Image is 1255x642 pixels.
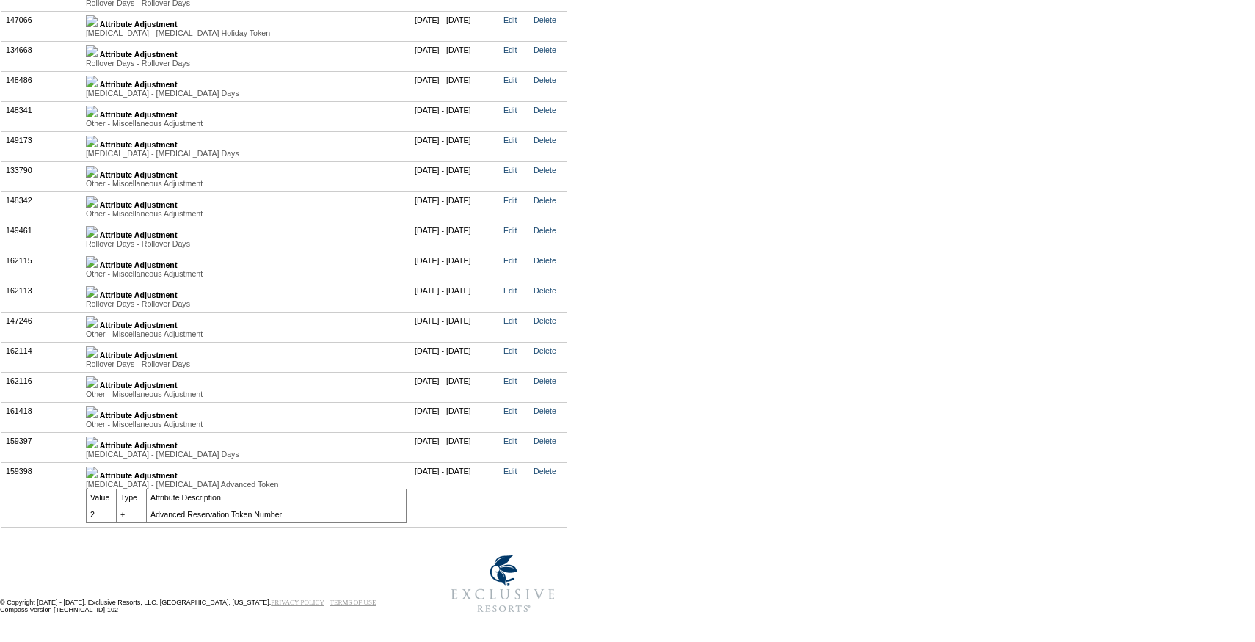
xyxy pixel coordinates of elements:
b: Attribute Adjustment [100,411,178,420]
td: [DATE] - [DATE] [411,71,500,101]
div: Other - Miscellaneous Adjustment [86,390,407,398]
a: Delete [534,166,556,175]
div: [MEDICAL_DATA] - [MEDICAL_DATA] Days [86,149,407,158]
td: 162114 [2,342,82,372]
img: b_plus.gif [86,76,98,87]
td: [DATE] - [DATE] [411,372,500,402]
td: [DATE] - [DATE] [411,432,500,462]
td: [DATE] - [DATE] [411,41,500,71]
div: Other - Miscellaneous Adjustment [86,119,407,128]
td: [DATE] - [DATE] [411,402,500,432]
td: 147246 [2,312,82,342]
td: 159397 [2,432,82,462]
a: Delete [534,376,556,385]
b: Attribute Adjustment [100,260,178,269]
div: Other - Miscellaneous Adjustment [86,269,407,278]
div: Other - Miscellaneous Adjustment [86,179,407,188]
a: Delete [534,45,556,54]
b: Attribute Adjustment [100,20,178,29]
td: 162113 [2,282,82,312]
a: Delete [534,196,556,205]
td: 134668 [2,41,82,71]
a: Delete [534,406,556,415]
b: Attribute Adjustment [100,351,178,360]
a: Delete [534,136,556,145]
div: Rollover Days - Rollover Days [86,239,407,248]
td: 148342 [2,191,82,222]
a: Delete [534,76,556,84]
div: Other - Miscellaneous Adjustment [86,420,407,428]
img: b_plus.gif [86,15,98,27]
a: Edit [503,316,517,325]
td: 2 [86,506,116,522]
a: Edit [503,166,517,175]
b: Attribute Adjustment [100,200,178,209]
td: 159398 [2,462,82,527]
td: Value [86,489,116,506]
img: b_plus.gif [86,437,98,448]
a: Delete [534,316,556,325]
td: [DATE] - [DATE] [411,222,500,252]
a: PRIVACY POLICY [271,599,324,606]
a: Edit [503,226,517,235]
a: Delete [534,106,556,114]
div: Other - Miscellaneous Adjustment [86,329,407,338]
img: b_plus.gif [86,316,98,328]
a: Delete [534,437,556,445]
td: [DATE] - [DATE] [411,11,500,41]
td: [DATE] - [DATE] [411,342,500,372]
div: Rollover Days - Rollover Days [86,299,407,308]
img: b_minus.gif [86,467,98,478]
img: b_plus.gif [86,136,98,147]
td: 162115 [2,252,82,282]
a: Edit [503,45,517,54]
a: Delete [534,256,556,265]
td: 162116 [2,372,82,402]
a: Delete [534,226,556,235]
div: [MEDICAL_DATA] - [MEDICAL_DATA] Days [86,450,407,459]
td: 148486 [2,71,82,101]
div: [MEDICAL_DATA] - [MEDICAL_DATA] Advanced Token [86,480,407,489]
td: Type [116,489,146,506]
img: b_plus.gif [86,166,98,178]
a: Delete [534,346,556,355]
img: b_plus.gif [86,406,98,418]
b: Attribute Adjustment [100,321,178,329]
a: TERMS OF USE [330,599,376,606]
a: Edit [503,15,517,24]
b: Attribute Adjustment [100,230,178,239]
td: [DATE] - [DATE] [411,161,500,191]
a: Delete [534,15,556,24]
td: 133790 [2,161,82,191]
div: Other - Miscellaneous Adjustment [86,209,407,218]
a: Edit [503,376,517,385]
td: [DATE] - [DATE] [411,191,500,222]
td: [DATE] - [DATE] [411,101,500,131]
td: [DATE] - [DATE] [411,462,500,527]
td: 161418 [2,402,82,432]
div: [MEDICAL_DATA] - [MEDICAL_DATA] Holiday Token [86,29,407,37]
a: Edit [503,406,517,415]
img: b_plus.gif [86,45,98,57]
b: Attribute Adjustment [100,441,178,450]
img: b_plus.gif [86,106,98,117]
div: Rollover Days - Rollover Days [86,360,407,368]
a: Edit [503,76,517,84]
a: Edit [503,136,517,145]
b: Attribute Adjustment [100,471,178,480]
img: b_plus.gif [86,196,98,208]
div: Rollover Days - Rollover Days [86,59,407,68]
td: Advanced Reservation Token Number [146,506,406,522]
td: [DATE] - [DATE] [411,131,500,161]
b: Attribute Adjustment [100,381,178,390]
b: Attribute Adjustment [100,170,178,179]
a: Delete [534,286,556,295]
img: b_plus.gif [86,256,98,268]
img: Exclusive Resorts [437,547,569,621]
td: 148341 [2,101,82,131]
img: b_plus.gif [86,226,98,238]
td: 147066 [2,11,82,41]
td: 149461 [2,222,82,252]
b: Attribute Adjustment [100,50,178,59]
b: Attribute Adjustment [100,80,178,89]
